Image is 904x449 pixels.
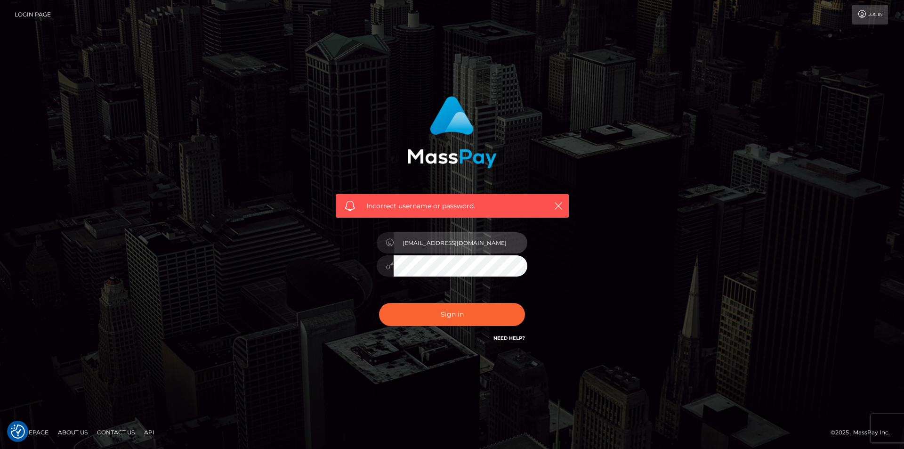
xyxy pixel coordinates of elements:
[394,232,527,253] input: Username...
[10,425,52,440] a: Homepage
[852,5,888,24] a: Login
[11,425,25,439] button: Consent Preferences
[407,96,497,168] img: MassPay Login
[15,5,51,24] a: Login Page
[379,303,525,326] button: Sign in
[493,335,525,341] a: Need Help?
[366,201,538,211] span: Incorrect username or password.
[140,425,158,440] a: API
[93,425,138,440] a: Contact Us
[11,425,25,439] img: Revisit consent button
[54,425,91,440] a: About Us
[831,427,897,438] div: © 2025 , MassPay Inc.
